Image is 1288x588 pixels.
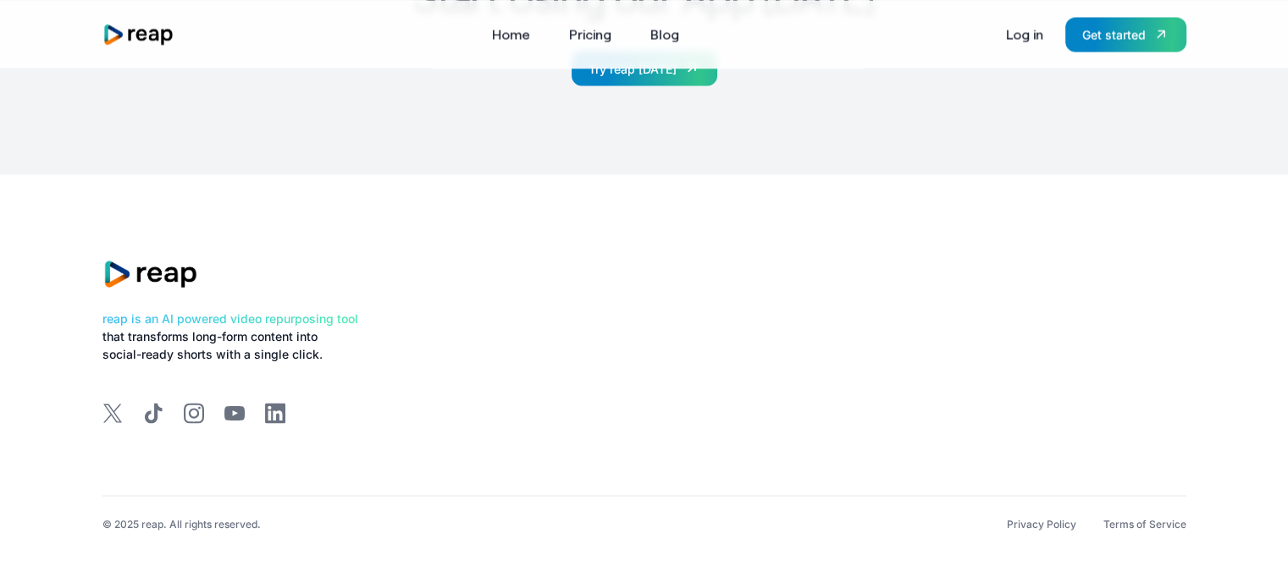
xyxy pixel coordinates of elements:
[102,23,175,46] a: home
[484,20,539,47] a: Home
[102,23,175,46] img: reap logo
[1103,517,1186,530] a: Terms of Service
[102,327,358,362] div: that transforms long-form content into social-ready shorts with a single click.
[1082,25,1146,43] div: Get started
[572,51,717,85] a: Try reap [DATE]
[642,20,688,47] a: Blog
[102,309,358,327] div: reap is an AI powered video repurposing tool
[102,517,261,530] div: © 2025 reap. All rights reserved.
[1007,517,1076,530] a: Privacy Policy
[998,20,1052,47] a: Log in
[561,20,620,47] a: Pricing
[1065,17,1186,52] a: Get started
[589,59,677,77] div: Try reap [DATE]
